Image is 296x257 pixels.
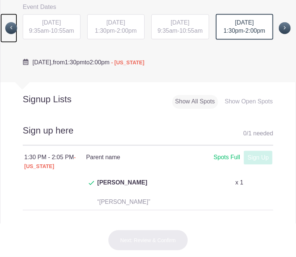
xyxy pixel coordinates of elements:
h2: Sign up here [23,125,273,146]
span: [DATE] [42,19,61,26]
div: 1:30 PM - 2:05 PM [24,153,86,171]
span: [PERSON_NAME] [97,179,147,196]
span: 1:30pm [65,60,85,66]
img: Check dark green [89,181,94,186]
span: from to [32,60,144,66]
div: - [216,14,274,40]
span: - [US_STATE] [24,155,76,170]
span: - [US_STATE] [111,60,144,66]
span: / [247,131,248,137]
span: [DATE] [107,19,125,26]
span: 10:55am [51,28,74,34]
div: 0 1 needed [243,128,273,139]
button: [DATE] 1:30pm-2:00pm [215,14,274,41]
span: 2:00pm [245,28,265,34]
button: Next: Review & Confirm [108,230,188,251]
button: [DATE] 9:35am-10:55am [151,14,210,40]
div: Show All Spots [172,95,218,109]
h2: Signup Lists [0,94,99,105]
h3: Event Dates [23,1,273,12]
span: 1:30pm [95,28,115,34]
img: Cal purple [23,59,29,65]
span: 1:30pm [224,28,243,34]
div: - [151,15,209,40]
h4: Parent name [86,153,179,162]
span: 9:35am [158,28,177,34]
div: - [23,15,81,40]
button: [DATE] 9:35am-10:55am [22,14,81,40]
button: [DATE] 1:30pm-2:00pm [87,14,145,40]
span: [DATE] [235,19,254,26]
p: x 1 [236,179,243,187]
span: 2:00pm [90,60,110,66]
div: Spots Full [214,153,240,163]
span: 2:00pm [117,28,136,34]
span: [DATE], [32,60,53,66]
div: - [87,15,145,40]
span: 10:55am [179,28,202,34]
span: “[PERSON_NAME]” [97,199,150,205]
span: 9:35am [29,28,49,34]
span: [DATE] [171,19,189,26]
div: Show Open Spots [222,95,276,109]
